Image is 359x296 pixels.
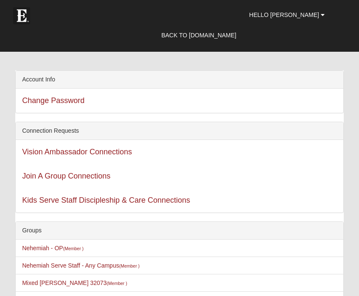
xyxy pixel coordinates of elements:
[22,172,110,180] a: Join A Group Connections
[22,148,132,156] a: Vision Ambassador Connections
[243,4,331,25] a: Hello [PERSON_NAME]
[107,281,127,286] small: (Member )
[16,222,343,240] div: Groups
[249,11,319,18] span: Hello [PERSON_NAME]
[22,279,127,286] a: Mixed [PERSON_NAME] 32073(Member )
[155,25,243,46] a: Back to [DOMAIN_NAME]
[22,262,140,269] a: Nehemiah Serve Staff - Any Campus(Member )
[63,246,84,251] small: (Member )
[22,96,84,105] a: Change Password
[22,245,84,251] a: Nehemiah - OP(Member )
[16,122,343,140] div: Connection Requests
[13,7,30,24] img: Eleven22 logo
[22,196,190,204] a: Kids Serve Staff Discipleship & Care Connections
[16,71,343,89] div: Account Info
[119,263,140,268] small: (Member )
